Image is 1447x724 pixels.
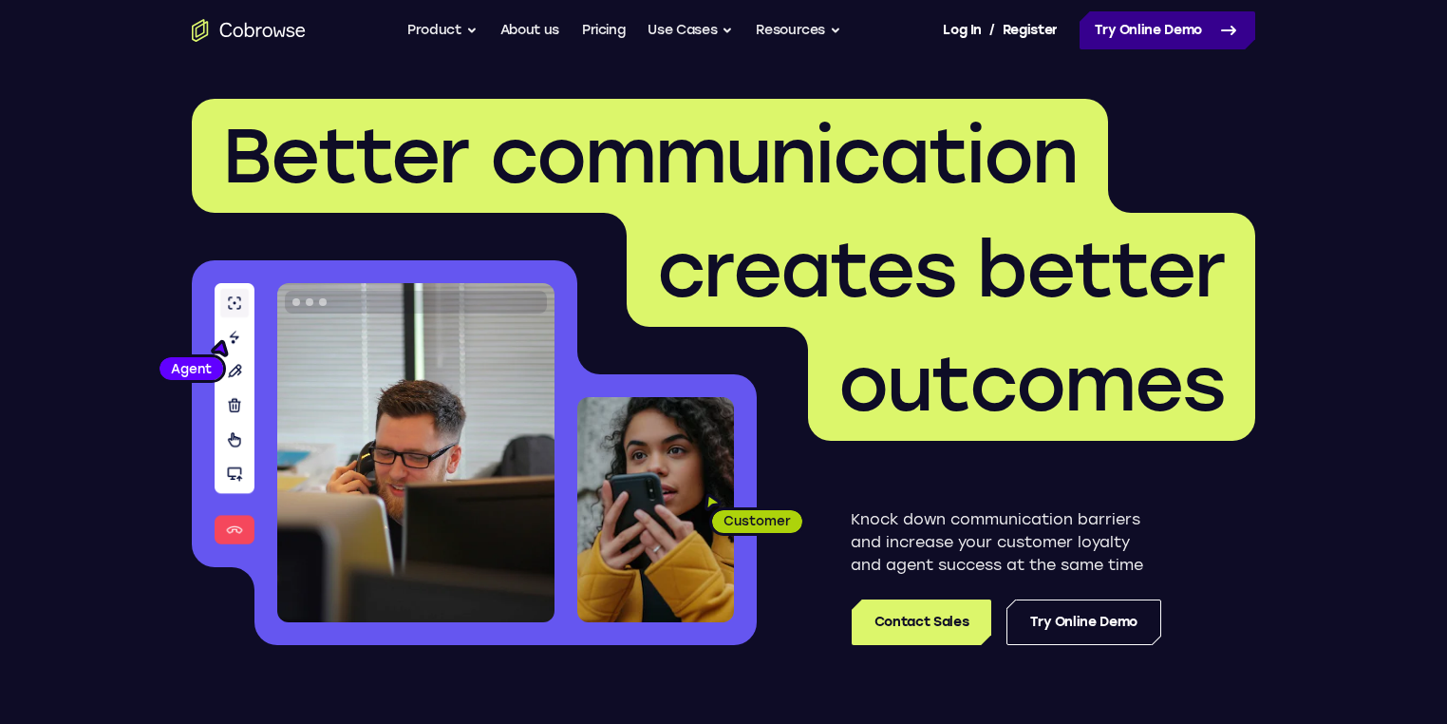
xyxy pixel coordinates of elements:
button: Resources [756,11,841,49]
a: About us [500,11,559,49]
span: creates better [657,224,1225,315]
img: A customer support agent talking on the phone [277,283,554,622]
a: Go to the home page [192,19,306,42]
button: Product [407,11,478,49]
button: Use Cases [648,11,733,49]
a: Register [1003,11,1058,49]
span: Better communication [222,110,1078,201]
a: Pricing [582,11,626,49]
img: A customer holding their phone [577,397,734,622]
a: Log In [943,11,981,49]
p: Knock down communication barriers and increase your customer loyalty and agent success at the sam... [851,508,1161,577]
span: / [989,19,995,42]
span: outcomes [838,338,1225,429]
a: Try Online Demo [1006,600,1161,645]
a: Contact Sales [852,600,991,645]
a: Try Online Demo [1080,11,1255,49]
